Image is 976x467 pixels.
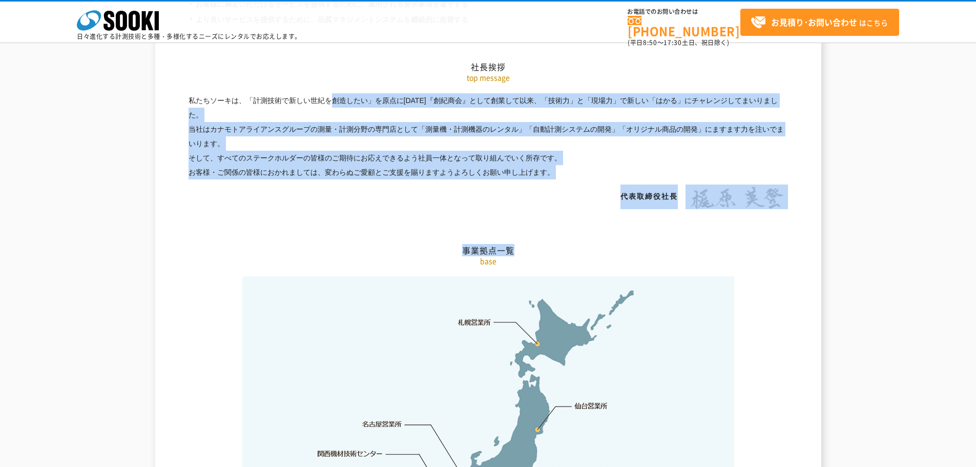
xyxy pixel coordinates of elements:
[643,38,657,47] span: 8:50
[628,38,729,47] span: (平日 ～ 土日、祝日除く)
[628,9,740,15] span: お電話でのお問い合わせは
[686,187,788,209] img: 梶原 英登
[574,401,608,411] a: 仙台営業所
[751,15,888,30] span: はこちら
[771,16,857,28] strong: お見積り･お問い合わせ
[740,9,899,36] a: お見積り･お問い合わせはこちら
[458,317,491,327] a: 札幌営業所
[189,256,788,267] p: base
[189,143,788,256] h2: 事業拠点一覧
[663,38,682,47] span: 17:30
[620,192,678,200] span: 代表取締役社長
[362,419,402,430] a: 名古屋営業所
[628,16,740,37] a: [PHONE_NUMBER]
[318,449,383,459] a: 関西機材技術センター
[189,93,788,180] p: 私たちソーキは、「計測技術で新しい世紀を創造したい」を原点に[DATE]『創紀商会』として創業して以来、「技術力」と「現場力」で新しい「はかる」にチャレンジしてまいりました。 当社はカナモトアラ...
[189,72,788,83] p: top message
[77,33,301,39] p: 日々進化する計測技術と多種・多様化するニーズにレンタルでお応えします。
